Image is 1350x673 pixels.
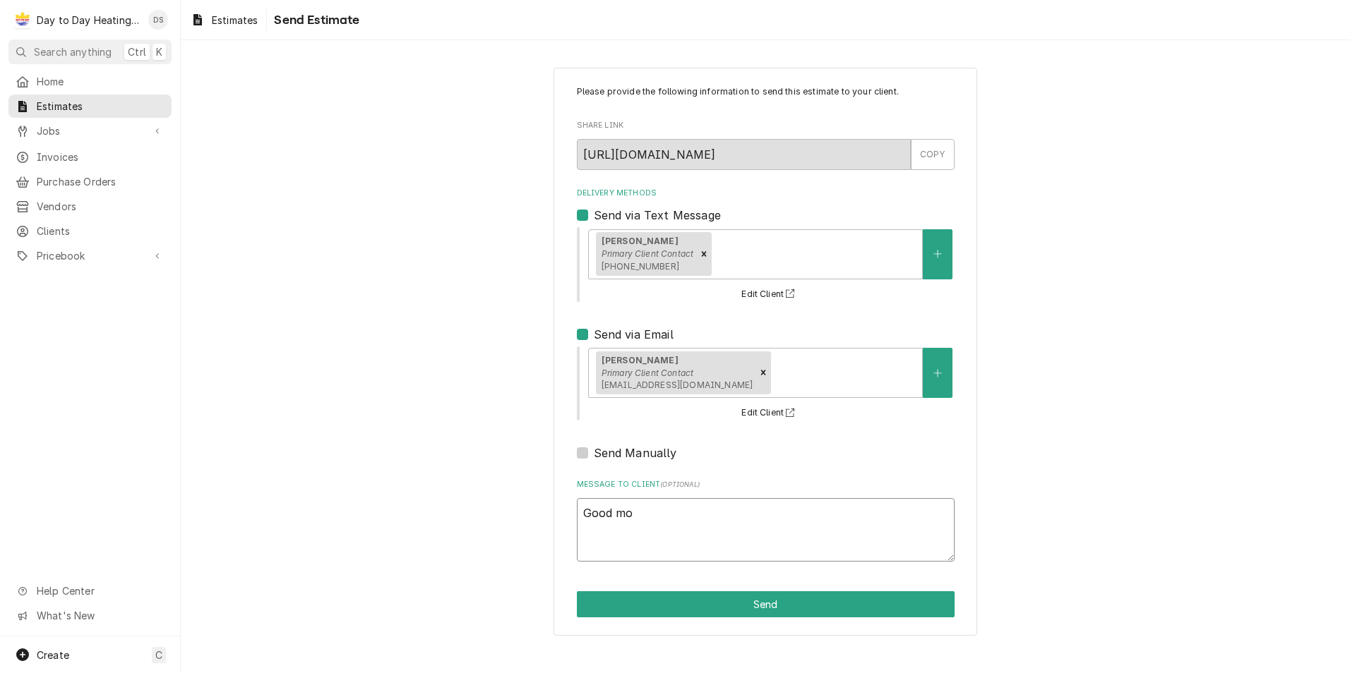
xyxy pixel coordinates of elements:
a: Go to Help Center [8,579,172,602]
span: Estimates [37,99,165,114]
span: ( optional ) [660,480,700,488]
button: Search anythingCtrlK [8,40,172,64]
em: Primary Client Contact [602,248,694,259]
div: Estimate Send [554,68,977,636]
a: Purchase Orders [8,170,172,193]
span: Purchase Orders [37,174,165,189]
span: C [155,648,162,662]
span: Help Center [37,583,163,598]
button: Send [577,591,955,617]
span: Home [37,74,165,89]
span: [EMAIL_ADDRESS][DOMAIN_NAME] [602,380,753,390]
span: Vendors [37,199,165,214]
a: Go to Pricebook [8,244,172,267]
div: Remove [object Object] [696,232,712,276]
span: K [156,44,162,59]
label: Message to Client [577,479,955,490]
svg: Create New Contact [933,368,942,378]
a: Vendors [8,195,172,218]
span: Jobs [37,123,143,138]
span: Estimates [212,13,258,28]
button: Edit Client [739,404,801,422]
div: Message to Client [577,479,955,562]
label: Send Manually [594,444,677,461]
label: Send via Email [594,326,674,343]
label: Delivery Methods [577,188,955,199]
button: Create New Contact [923,348,952,398]
a: Estimates [185,8,263,32]
span: [PHONE_NUMBER] [602,261,679,272]
span: Ctrl [128,44,146,59]
span: What's New [37,608,163,623]
div: Estimate Send Form [577,85,955,562]
em: Primary Client Contact [602,368,694,378]
div: Delivery Methods [577,188,955,461]
div: Remove [object Object] [755,351,771,395]
span: Pricebook [37,248,143,263]
span: Create [37,649,69,661]
a: Estimates [8,95,172,118]
a: Go to Jobs [8,119,172,143]
button: Create New Contact [923,229,952,279]
div: Share Link [577,120,955,170]
span: Invoices [37,150,165,164]
strong: [PERSON_NAME] [602,355,679,365]
a: Invoices [8,145,172,169]
label: Send via Text Message [594,207,721,224]
div: Button Group Row [577,591,955,617]
svg: Create New Contact [933,249,942,259]
button: COPY [911,139,955,170]
span: Clients [37,224,165,238]
div: Day to Day Heating and Cooling [37,13,141,28]
span: Search anything [34,44,112,59]
div: DS [148,10,168,30]
a: Home [8,70,172,93]
strong: [PERSON_NAME] [602,236,679,246]
div: Button Group [577,591,955,617]
div: David Silvestre's Avatar [148,10,168,30]
a: Go to What's New [8,604,172,627]
p: Please provide the following information to send this estimate to your client. [577,85,955,98]
button: Edit Client [739,286,801,303]
span: Send Estimate [270,11,359,30]
a: Clients [8,219,172,243]
label: Share Link [577,120,955,131]
div: Day to Day Heating and Cooling's Avatar [13,10,32,30]
div: D [13,10,32,30]
textarea: Good m [577,498,955,562]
